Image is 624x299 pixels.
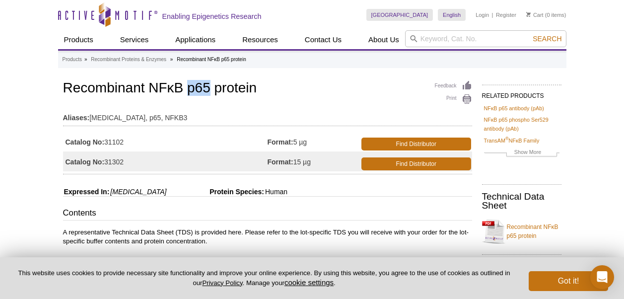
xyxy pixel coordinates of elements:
[63,228,472,246] p: A representative Technical Data Sheet (TDS) is provided here. Please refer to the lot-specific TD...
[66,138,105,147] strong: Catalog No:
[168,188,264,196] span: Protein Species:
[361,157,471,170] a: Find Distributor
[63,188,110,196] span: Expressed In:
[268,132,359,151] td: 5 µg
[169,30,221,49] a: Applications
[482,192,561,210] h2: Technical Data Sheet
[268,157,293,166] strong: Format:
[268,138,293,147] strong: Format:
[162,12,262,21] h2: Enabling Epigenetics Research
[236,30,284,49] a: Resources
[91,55,166,64] a: Recombinant Proteins & Enzymes
[435,94,472,105] a: Print
[484,136,540,145] a: TransAM®NFκB Family
[492,9,493,21] li: |
[482,217,561,246] a: Recombinant NFκB p65 protein
[438,9,466,21] a: English
[114,30,155,49] a: Services
[63,207,472,221] h3: Contents
[66,157,105,166] strong: Catalog No:
[63,80,472,97] h1: Recombinant NFκB p65 protein
[482,84,561,102] h2: RELATED PRODUCTS
[505,136,509,141] sup: ®
[284,278,334,287] button: cookie settings
[361,138,471,150] a: Find Distributor
[63,55,82,64] a: Products
[496,11,516,18] a: Register
[268,151,359,171] td: 15 µg
[484,104,544,113] a: NFκB p65 antibody (pAb)
[526,11,544,18] a: Cart
[405,30,566,47] input: Keyword, Cat. No.
[526,9,566,21] li: (0 items)
[533,35,561,43] span: Search
[484,148,559,159] a: Show More
[16,269,512,288] p: This website uses cookies to provide necessary site functionality and improve your online experie...
[435,80,472,91] a: Feedback
[362,30,405,49] a: About Us
[366,9,433,21] a: [GEOGRAPHIC_DATA]
[264,188,287,196] span: Human
[63,113,90,122] strong: Aliases:
[63,256,472,270] h3: Background
[84,57,87,62] li: »
[170,57,173,62] li: »
[202,279,242,287] a: Privacy Policy
[63,132,268,151] td: 31102
[484,115,559,133] a: NFκB p65 phospho Ser529 antibody (pAb)
[58,30,99,49] a: Products
[63,107,472,123] td: [MEDICAL_DATA], p65, NFKB3
[476,11,489,18] a: Login
[110,188,166,196] i: [MEDICAL_DATA]
[530,34,564,43] button: Search
[529,271,608,291] button: Got it!
[177,57,246,62] li: Recombinant NFκB p65 protein
[526,12,531,17] img: Your Cart
[590,265,614,289] div: Open Intercom Messenger
[299,30,347,49] a: Contact Us
[63,151,268,171] td: 31302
